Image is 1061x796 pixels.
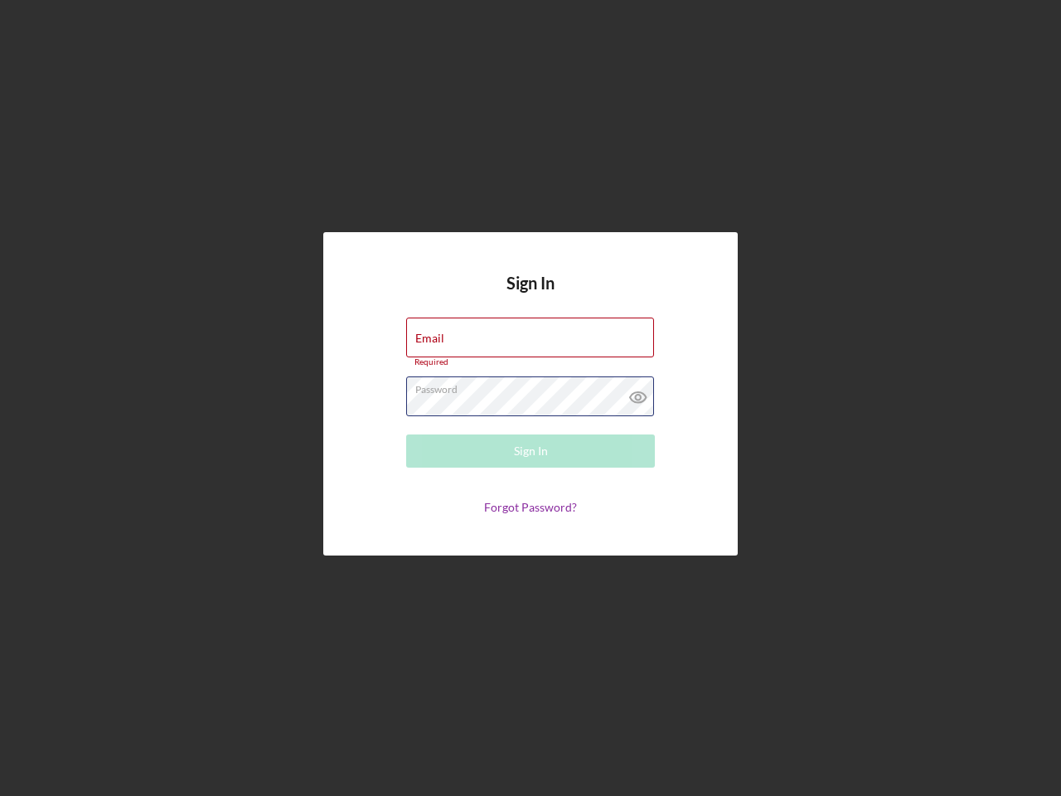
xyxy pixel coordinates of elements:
label: Email [415,332,444,345]
button: Sign In [406,434,655,468]
h4: Sign In [506,274,555,318]
div: Required [406,357,655,367]
div: Sign In [514,434,548,468]
label: Password [415,377,654,396]
a: Forgot Password? [484,500,577,514]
